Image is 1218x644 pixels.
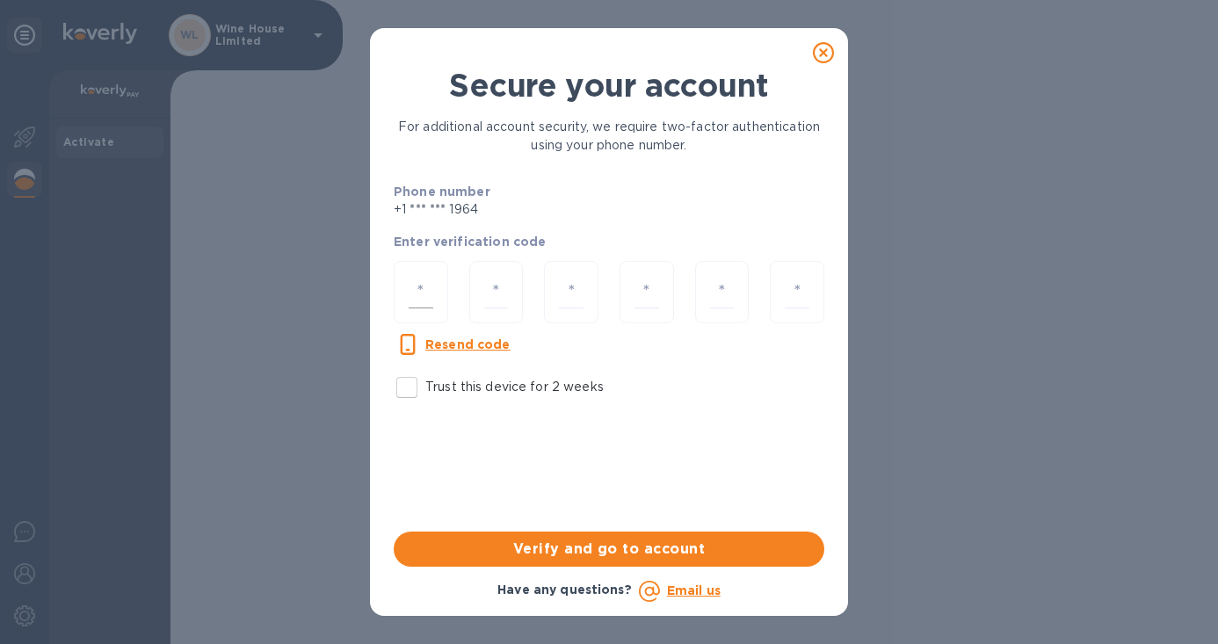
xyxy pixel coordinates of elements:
[408,539,810,560] span: Verify and go to account
[425,378,604,396] p: Trust this device for 2 weeks
[394,185,490,199] b: Phone number
[425,337,511,351] u: Resend code
[394,532,824,567] button: Verify and go to account
[394,118,824,155] p: For additional account security, we require two-factor authentication using your phone number.
[667,583,721,597] a: Email us
[394,233,824,250] p: Enter verification code
[497,582,632,597] b: Have any questions?
[394,67,824,104] h1: Secure your account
